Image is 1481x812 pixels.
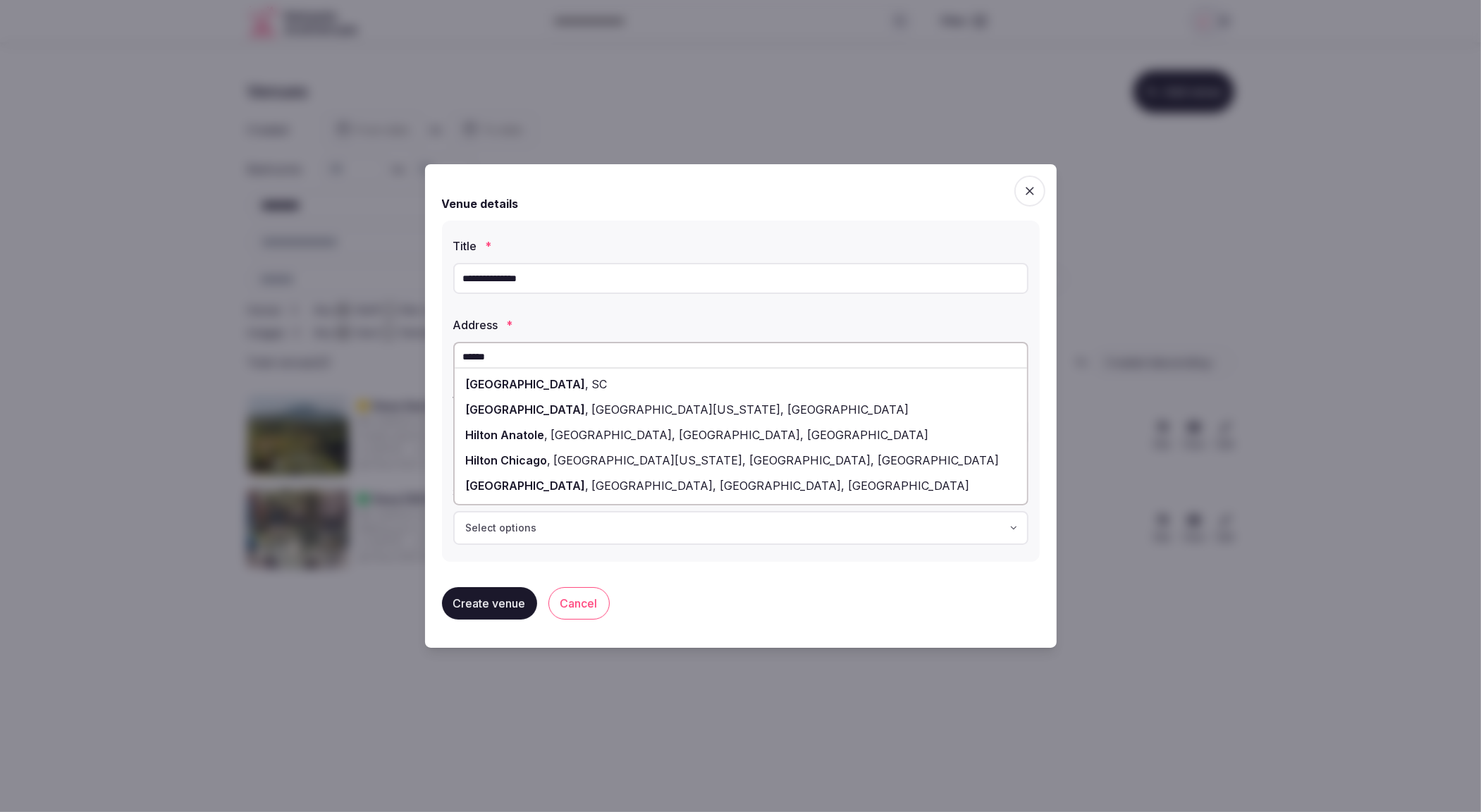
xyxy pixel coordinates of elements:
span: [GEOGRAPHIC_DATA], [GEOGRAPHIC_DATA], [GEOGRAPHIC_DATA] [589,479,970,493]
span: [GEOGRAPHIC_DATA][US_STATE], [GEOGRAPHIC_DATA] [589,402,909,417]
span: Select options [466,521,537,535]
span: SC [589,377,608,391]
button: Select options [453,511,1028,545]
span: [GEOGRAPHIC_DATA] [466,377,586,391]
span: [GEOGRAPHIC_DATA] [466,402,586,417]
h2: Venue details [442,195,519,212]
button: Cancel [548,587,610,620]
label: Title [453,240,1028,252]
div: , [455,371,1027,397]
span: Hilton Anatole [466,428,545,442]
div: , [455,422,1027,448]
span: [GEOGRAPHIC_DATA] [466,479,586,493]
label: Address [453,319,1028,331]
div: , [455,397,1027,422]
span: Hilton Chicago [466,453,548,467]
span: [GEOGRAPHIC_DATA][US_STATE], [GEOGRAPHIC_DATA], [GEOGRAPHIC_DATA] [551,453,1000,467]
div: , [455,448,1027,473]
span: [GEOGRAPHIC_DATA], [GEOGRAPHIC_DATA], [GEOGRAPHIC_DATA] [548,428,929,442]
div: , [455,473,1027,498]
button: Create venue [442,587,537,620]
